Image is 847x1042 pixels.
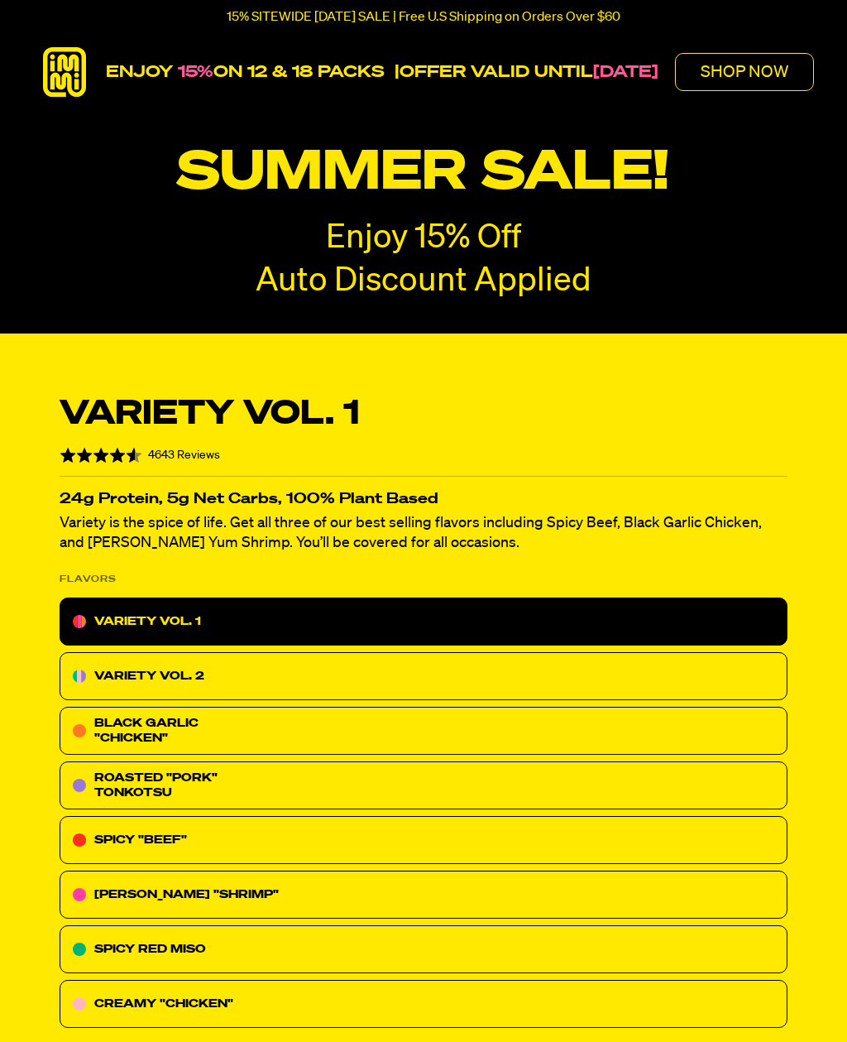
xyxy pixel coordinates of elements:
strong: ENJOY [106,64,173,80]
p: Enjoy 15% Off [326,221,521,256]
img: fc2c7a02-spicy-red-miso.svg [73,943,86,956]
span: Auto Discount Applied [256,265,591,298]
img: c10dfa8e-creamy-chicken.svg [73,997,86,1011]
span: 4643 Reviews [148,449,220,461]
span: Variety is the spice of life. Get all three of our best selling flavors including Spicy Beef, Bla... [60,516,762,550]
p: SPICY RED MISO [94,939,206,959]
span: BLACK GARLIC "CHICKEN" [94,718,199,744]
p: 24g Protein, 5g Net Carbs, 100% Plant Based [60,493,787,505]
div: SPICY "BEEF" [60,816,787,864]
strong: [DATE] [593,64,658,80]
strong: OFFER VALID UNTIL [400,64,593,80]
img: icon-black-garlic-chicken.svg [73,724,86,737]
div: ROASTED "PORK" TONKOTSU [60,761,787,809]
div: CREAMY "CHICKEN" [60,980,787,1028]
p: SUMMER SALE! [22,142,826,204]
p: ON 12 & 18 PACKS | [106,62,658,82]
img: 7abd0c97-spicy-beef.svg [73,833,86,847]
p: VARIETY VOL. 1 [94,612,201,631]
p: VARIETY VOL. 2 [94,666,204,686]
div: [PERSON_NAME] "SHRIMP" [60,871,787,919]
p: Variety Vol. 1 [60,395,360,435]
p: [PERSON_NAME] "SHRIMP" [94,885,279,905]
p: FLAVORS [60,569,117,589]
div: SPICY RED MISO [60,925,787,973]
img: immi-logo.svg [40,47,89,97]
img: icon-variety-vol-1.svg [73,615,86,628]
span: ROASTED "PORK" TONKOTSU [94,772,218,799]
p: SHOP NOW [701,64,788,80]
img: 57ed4456-roasted-pork-tonkotsu.svg [73,779,86,792]
p: 15% SITEWIDE [DATE] SALE | Free U.S Shipping on Orders Over $60 [227,10,620,25]
span: 15% [178,64,213,80]
img: 0be15cd5-tom-youm-shrimp.svg [73,888,86,901]
div: BLACK GARLIC "CHICKEN" [60,707,787,755]
div: VARIETY VOL. 2 [60,652,787,700]
img: icon-variety-vol2.svg [73,670,86,683]
p: SPICY "BEEF" [94,830,187,850]
p: CREAMY "CHICKEN" [94,994,233,1014]
button: SHOP NOW [675,53,814,91]
div: VARIETY VOL. 1 [60,598,787,646]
